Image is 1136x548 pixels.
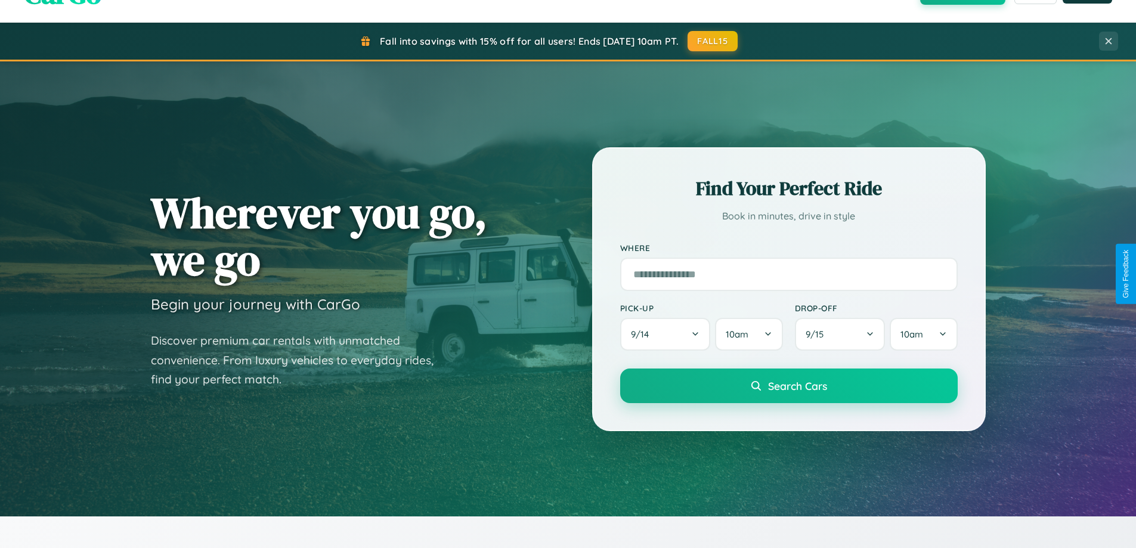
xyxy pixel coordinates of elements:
p: Discover premium car rentals with unmatched convenience. From luxury vehicles to everyday rides, ... [151,331,449,389]
span: 9 / 15 [806,329,829,340]
h3: Begin your journey with CarGo [151,295,360,313]
button: 9/14 [620,318,711,351]
p: Book in minutes, drive in style [620,208,958,225]
label: Drop-off [795,303,958,313]
h2: Find Your Perfect Ride [620,175,958,202]
span: Search Cars [768,379,827,392]
label: Where [620,243,958,253]
div: Give Feedback [1122,250,1130,298]
span: 10am [726,329,748,340]
button: 9/15 [795,318,886,351]
button: FALL15 [688,31,738,51]
button: Search Cars [620,369,958,403]
span: Fall into savings with 15% off for all users! Ends [DATE] 10am PT. [380,35,679,47]
button: 10am [715,318,782,351]
label: Pick-up [620,303,783,313]
h1: Wherever you go, we go [151,189,487,283]
span: 9 / 14 [631,329,655,340]
span: 10am [900,329,923,340]
button: 10am [890,318,957,351]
